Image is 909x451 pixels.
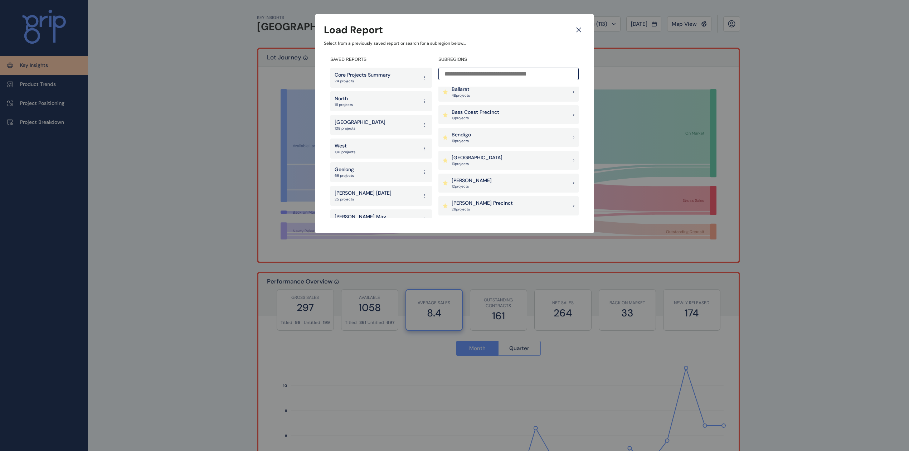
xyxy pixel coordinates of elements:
[324,40,585,47] p: Select from a previously saved report or search for a subregion below...
[452,139,471,144] p: 19 project s
[452,154,502,161] p: [GEOGRAPHIC_DATA]
[452,161,502,166] p: 13 project s
[452,109,499,116] p: Bass Coast Precinct
[335,72,390,79] p: Core Projects Summary
[324,23,383,37] h3: Load Report
[335,213,386,220] p: [PERSON_NAME] May
[335,197,392,202] p: 25 projects
[330,57,432,63] h4: SAVED REPORTS
[452,116,499,121] p: 13 project s
[452,131,471,139] p: Bendigo
[335,142,355,150] p: West
[452,184,492,189] p: 12 project s
[335,79,390,84] p: 24 projects
[335,95,353,102] p: North
[335,102,353,107] p: 111 projects
[335,119,385,126] p: [GEOGRAPHIC_DATA]
[452,86,470,93] p: Ballarat
[438,57,579,63] h4: SUBREGIONS
[452,200,513,207] p: [PERSON_NAME] Precinct
[335,173,354,178] p: 66 projects
[452,93,470,98] p: 48 project s
[452,177,492,184] p: [PERSON_NAME]
[335,150,355,155] p: 130 projects
[452,207,513,212] p: 26 project s
[335,126,385,131] p: 108 projects
[335,166,354,173] p: Geelong
[335,190,392,197] p: [PERSON_NAME] [DATE]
